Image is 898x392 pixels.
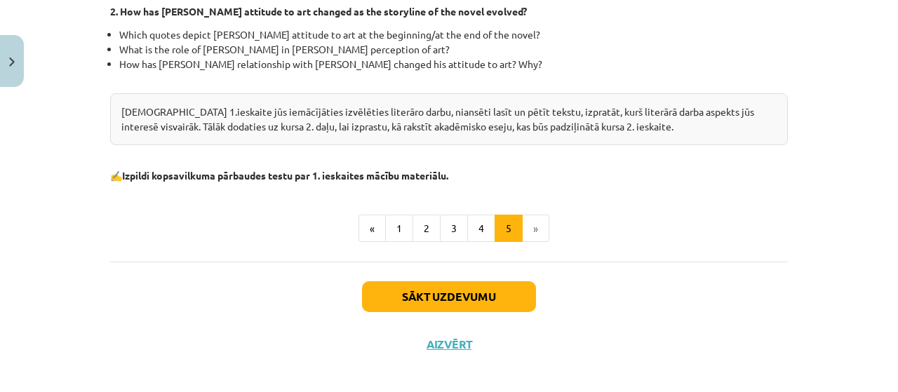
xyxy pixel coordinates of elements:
[119,42,788,57] li: What is the role of [PERSON_NAME] in [PERSON_NAME] perception of art?
[467,215,495,243] button: 4
[413,215,441,243] button: 2
[358,215,386,243] button: «
[422,337,476,351] button: Aizvērt
[9,58,15,67] img: icon-close-lesson-0947bae3869378f0d4975bcd49f059093ad1ed9edebbc8119c70593378902aed.svg
[110,168,788,183] p: ✍️
[362,281,536,312] button: Sākt uzdevumu
[122,169,448,182] b: Izpildi kopsavilkuma pārbaudes testu par 1. ieskaites mācību materiālu.
[110,5,527,18] strong: 2. How has [PERSON_NAME] attitude to art changed as the storyline of the novel evolved?
[119,57,788,86] li: How has [PERSON_NAME] relationship with [PERSON_NAME] changed his attitude to art? Why?
[495,215,523,243] button: 5
[119,27,788,42] li: Which quotes depict [PERSON_NAME] attitude to art at the beginning/at the end of the novel?
[440,215,468,243] button: 3
[110,215,788,243] nav: Page navigation example
[110,93,788,145] div: [DEMOGRAPHIC_DATA] 1.ieskaite jūs iemācījāties izvēlēties literāro darbu, niansēti lasīt un pētīt...
[385,215,413,243] button: 1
